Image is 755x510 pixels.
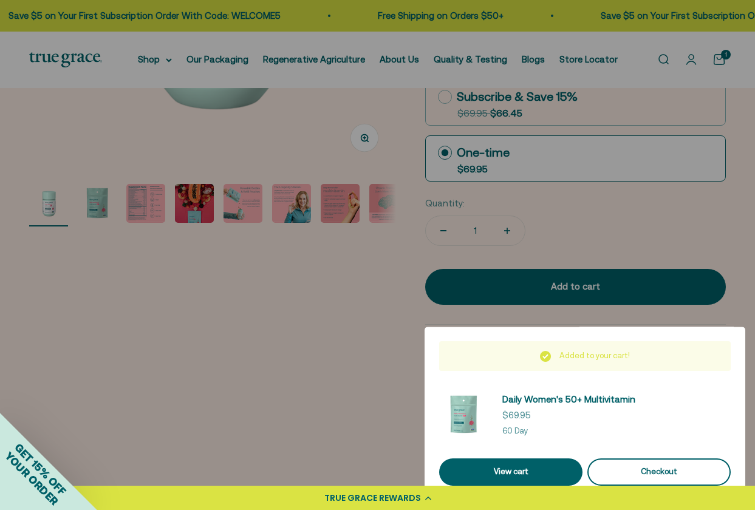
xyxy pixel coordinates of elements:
[439,341,731,371] div: Added to your cart!
[602,466,716,478] div: Checkout
[12,441,69,497] span: GET 15% OFF
[587,458,731,486] button: Checkout
[439,390,488,439] img: Daily Multivitamin for Energy, Longevity, Heart Health, & Memory Support* - L-ergothioneine to su...
[502,392,635,407] a: Daily Women's 50+ Multivitamin
[502,408,531,423] sale-price: $69.95
[502,425,635,438] p: 60 Day
[2,449,61,508] span: YOUR ORDER
[439,458,582,486] a: View cart
[324,492,421,505] div: TRUE GRACE REWARDS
